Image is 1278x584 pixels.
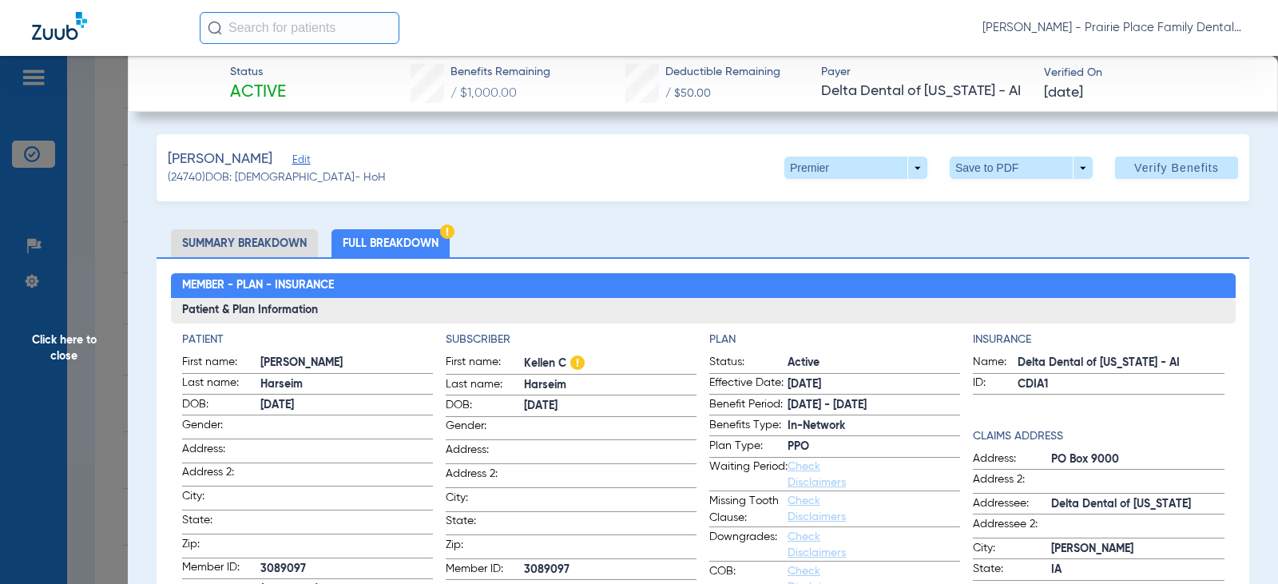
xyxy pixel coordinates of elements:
span: Edit [292,154,307,169]
span: Status: [709,354,788,373]
span: Plan Type: [709,438,788,457]
span: Gender: [446,418,524,439]
span: Delta Dental of [US_STATE] - AI [1018,355,1224,371]
h2: Member - Plan - Insurance [171,273,1236,299]
span: Status [230,64,286,81]
span: Harseim [260,376,433,393]
li: Full Breakdown [331,229,450,257]
span: Address: [973,451,1051,470]
span: [DATE] [1044,83,1083,103]
span: [DATE] [260,397,433,414]
span: [PERSON_NAME] - Prairie Place Family Dental [982,20,1246,36]
span: Delta Dental of [US_STATE] - AI [821,81,1030,101]
span: [DATE] - [DATE] [788,397,960,414]
span: Address 2: [973,471,1051,493]
span: Member ID: [182,559,260,578]
span: Last name: [446,376,524,395]
h4: Plan [709,332,960,348]
span: (24740) DOB: [DEMOGRAPHIC_DATA] - HoH [168,169,386,186]
span: DOB: [446,397,524,416]
img: Hazard [440,224,454,239]
h3: Patient & Plan Information [171,298,1236,324]
input: Search for patients [200,12,399,44]
span: Harseim [524,377,697,394]
span: First name: [446,354,524,374]
button: Premier [784,157,927,179]
button: Verify Benefits [1115,157,1238,179]
span: Address: [182,441,260,463]
span: Member ID: [446,561,524,580]
h4: Subscriber [446,332,697,348]
span: Downgrades: [709,529,788,561]
img: Zuub Logo [32,12,87,40]
span: City: [446,490,524,511]
span: CDIA1 [1018,376,1224,393]
span: PO Box 9000 [1051,451,1224,468]
span: Missing Tooth Clause: [709,493,788,526]
a: Check Disclaimers [788,461,846,488]
span: [PERSON_NAME] [1051,541,1224,558]
span: Active [788,355,960,371]
span: Deductible Remaining [665,64,780,81]
span: State: [973,561,1051,580]
span: 3089097 [260,561,433,578]
span: Zip: [446,537,524,558]
span: [PERSON_NAME] [260,355,433,371]
a: Check Disclaimers [788,495,846,522]
span: 3089097 [524,562,697,578]
span: Gender: [182,417,260,439]
h4: Insurance [973,332,1224,348]
span: Addressee: [973,495,1051,514]
span: Delta Dental of [US_STATE] [1051,496,1224,513]
span: Benefit Period: [709,396,788,415]
span: Effective Date: [709,375,788,394]
span: Address 2: [182,464,260,486]
span: First name: [182,354,260,373]
span: Zip: [182,536,260,558]
span: Address: [446,442,524,463]
span: State: [446,513,524,534]
li: Summary Breakdown [171,229,318,257]
img: Search Icon [208,21,222,35]
span: DOB: [182,396,260,415]
span: Kellen C [524,354,697,374]
span: Benefits Type: [709,417,788,436]
span: Name: [973,354,1018,373]
span: Benefits Remaining [450,64,550,81]
h4: Patient [182,332,433,348]
a: Check Disclaimers [788,531,846,558]
span: Verify Benefits [1134,161,1219,174]
span: [DATE] [524,398,697,415]
span: State: [182,512,260,534]
img: Hazard [570,356,585,370]
span: Waiting Period: [709,459,788,491]
span: [PERSON_NAME] [168,149,272,169]
span: / $1,000.00 [450,87,517,100]
span: IA [1051,562,1224,578]
span: [DATE] [788,376,960,393]
span: Addressee 2: [973,516,1051,538]
span: Payer [821,64,1030,81]
span: PPO [788,439,960,455]
span: City: [973,540,1051,559]
span: Active [230,81,286,104]
span: Last name: [182,375,260,394]
span: / $50.00 [665,88,711,99]
button: Save to PDF [950,157,1093,179]
span: Address 2: [446,466,524,487]
span: Verified On [1044,65,1252,81]
span: ID: [973,375,1018,394]
span: In-Network [788,418,960,435]
h4: Claims Address [973,428,1224,445]
span: City: [182,488,260,510]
